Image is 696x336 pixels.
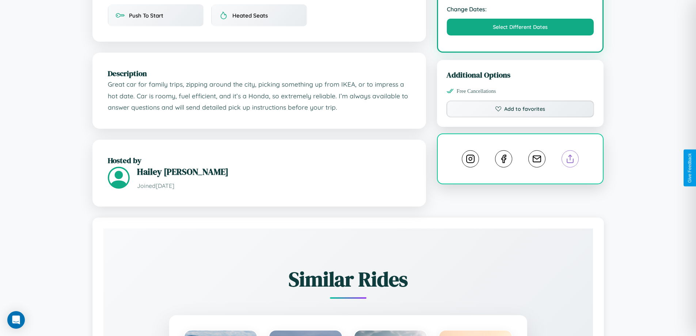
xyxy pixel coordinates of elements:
[137,166,411,178] h3: Hailey [PERSON_NAME]
[108,155,411,166] h2: Hosted by
[108,79,411,113] p: Great car for family trips, zipping around the city, picking something up from IKEA, or to impres...
[687,153,692,183] div: Give Feedback
[129,265,567,293] h2: Similar Rides
[108,68,411,79] h2: Description
[137,181,411,191] p: Joined [DATE]
[457,88,496,94] span: Free Cancellations
[447,19,594,35] button: Select Different Dates
[446,69,594,80] h3: Additional Options
[232,12,268,19] span: Heated Seats
[446,101,594,117] button: Add to favorites
[447,5,594,13] strong: Change Dates:
[129,12,163,19] span: Push To Start
[7,311,25,329] div: Open Intercom Messenger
